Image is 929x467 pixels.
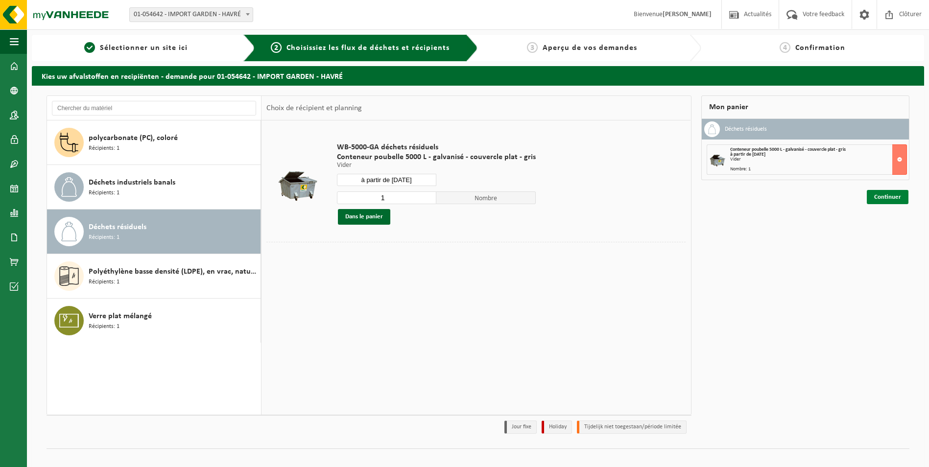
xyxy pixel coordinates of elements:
[527,42,538,53] span: 3
[129,7,253,22] span: 01-054642 - IMPORT GARDEN - HAVRÉ
[89,266,258,278] span: Polyéthylène basse densité (LDPE), en vrac, naturel/coloré (80/20)
[100,44,188,52] span: Sélectionner un site ici
[663,11,712,18] strong: [PERSON_NAME]
[47,299,261,343] button: Verre plat mélangé Récipients: 1
[130,8,253,22] span: 01-054642 - IMPORT GARDEN - HAVRÉ
[795,44,845,52] span: Confirmation
[84,42,95,53] span: 1
[338,209,390,225] button: Dans le panier
[47,120,261,165] button: polycarbonate (PC), coloré Récipients: 1
[89,322,119,331] span: Récipients: 1
[577,420,687,434] li: Tijdelijk niet toegestaan/période limitée
[286,44,450,52] span: Choisissiez les flux de déchets et récipients
[47,254,261,299] button: Polyéthylène basse densité (LDPE), en vrac, naturel/coloré (80/20) Récipients: 1
[701,95,910,119] div: Mon panier
[730,157,907,162] div: Vider
[725,121,767,137] h3: Déchets résiduels
[780,42,790,53] span: 4
[262,96,367,120] div: Choix de récipient et planning
[337,142,536,152] span: WB-5000-GA déchets résiduels
[730,152,765,157] strong: à partir de [DATE]
[89,278,119,287] span: Récipients: 1
[337,162,536,169] p: Vider
[52,101,256,116] input: Chercher du matériel
[89,233,119,242] span: Récipients: 1
[543,44,637,52] span: Aperçu de vos demandes
[271,42,282,53] span: 2
[867,190,908,204] a: Continuer
[89,132,178,144] span: polycarbonate (PC), coloré
[730,167,907,172] div: Nombre: 1
[89,310,152,322] span: Verre plat mélangé
[89,221,146,233] span: Déchets résiduels
[436,191,536,204] span: Nombre
[89,144,119,153] span: Récipients: 1
[89,188,119,198] span: Récipients: 1
[47,165,261,210] button: Déchets industriels banals Récipients: 1
[32,66,924,85] h2: Kies uw afvalstoffen en recipiënten - demande pour 01-054642 - IMPORT GARDEN - HAVRÉ
[337,152,536,162] span: Conteneur poubelle 5000 L - galvanisé - couvercle plat - gris
[542,420,572,434] li: Holiday
[37,42,236,54] a: 1Sélectionner un site ici
[504,420,537,434] li: Jour fixe
[47,210,261,254] button: Déchets résiduels Récipients: 1
[730,147,846,152] span: Conteneur poubelle 5000 L - galvanisé - couvercle plat - gris
[89,177,175,188] span: Déchets industriels banals
[337,174,436,186] input: Sélectionnez date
